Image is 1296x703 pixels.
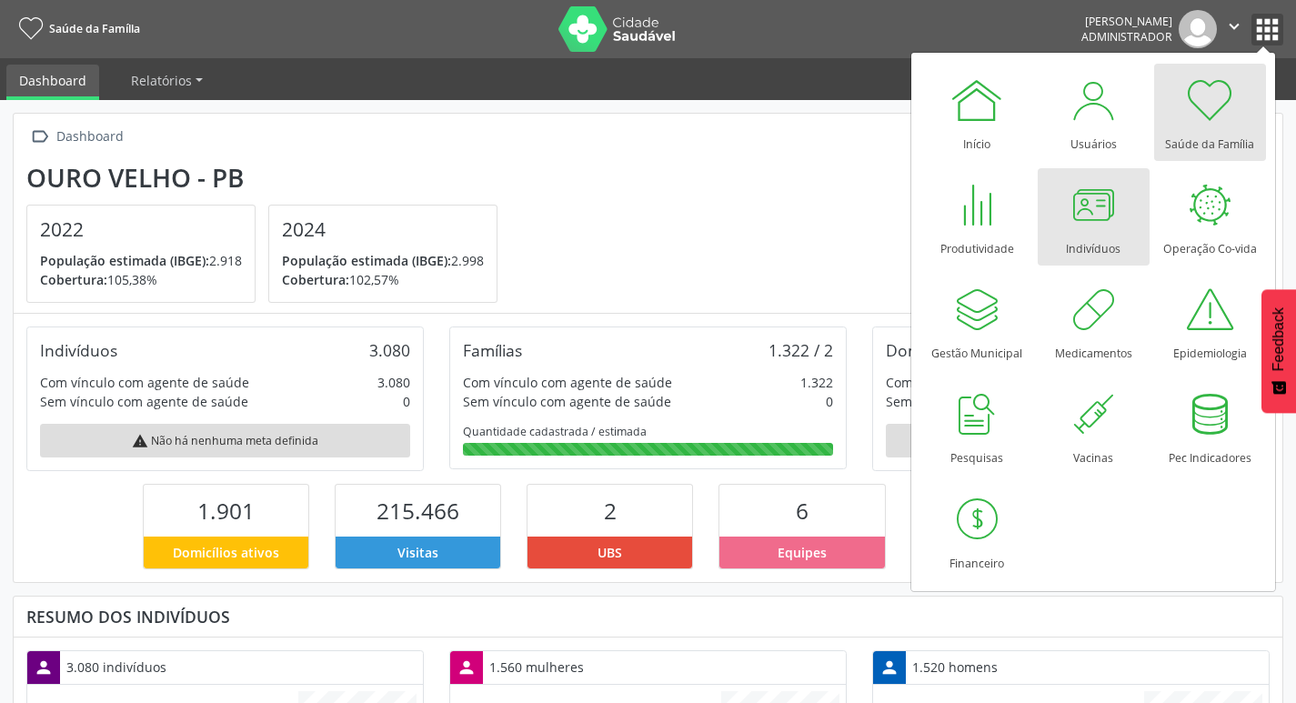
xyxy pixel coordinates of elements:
[604,496,617,526] span: 2
[1081,29,1172,45] span: Administrador
[26,124,53,150] i: 
[921,377,1033,475] a: Pesquisas
[40,218,242,241] h4: 2022
[40,373,249,392] div: Com vínculo com agente de saúde
[282,251,484,270] p: 2.998
[397,543,438,562] span: Visitas
[131,72,192,89] span: Relatórios
[1224,16,1244,36] i: 
[921,64,1033,161] a: Início
[1154,168,1266,266] a: Operação Co-vida
[463,340,522,360] div: Famílias
[1154,273,1266,370] a: Epidemiologia
[49,21,140,36] span: Saúde da Família
[40,252,209,269] span: População estimada (IBGE):
[377,373,410,392] div: 3.080
[118,65,216,96] a: Relatórios
[1038,64,1150,161] a: Usuários
[463,392,671,411] div: Sem vínculo com agente de saúde
[1154,64,1266,161] a: Saúde da Família
[886,340,961,360] div: Domicílios
[457,658,477,678] i: person
[40,392,248,411] div: Sem vínculo com agente de saúde
[40,251,242,270] p: 2.918
[886,373,1095,392] div: Com vínculo com agente de saúde
[40,271,107,288] span: Cobertura:
[921,483,1033,580] a: Financeiro
[197,496,255,526] span: 1.901
[800,373,833,392] div: 1.322
[40,270,242,289] p: 105,38%
[1038,273,1150,370] a: Medicamentos
[778,543,827,562] span: Equipes
[921,273,1033,370] a: Gestão Municipal
[886,392,1094,411] div: Sem vínculo com agente de saúde
[377,496,459,526] span: 215.466
[1261,289,1296,413] button: Feedback - Mostrar pesquisa
[1251,14,1283,45] button: apps
[483,651,590,683] div: 1.560 mulheres
[369,340,410,360] div: 3.080
[769,340,833,360] div: 1.322 / 2
[40,424,410,457] div: Não há nenhuma meta definida
[826,392,833,411] div: 0
[173,543,279,562] span: Domicílios ativos
[282,271,349,288] span: Cobertura:
[26,163,510,193] div: Ouro Velho - PB
[282,252,451,269] span: População estimada (IBGE):
[6,65,99,100] a: Dashboard
[26,124,126,150] a:  Dashboard
[1154,377,1266,475] a: Pec Indicadores
[886,424,1256,457] div: Não há nenhuma meta definida
[1081,14,1172,29] div: [PERSON_NAME]
[463,373,672,392] div: Com vínculo com agente de saúde
[60,651,173,683] div: 3.080 indivíduos
[906,651,1004,683] div: 1.520 homens
[1271,307,1287,371] span: Feedback
[598,543,622,562] span: UBS
[282,218,484,241] h4: 2024
[1038,377,1150,475] a: Vacinas
[26,607,1270,627] div: Resumo dos indivíduos
[13,14,140,44] a: Saúde da Família
[796,496,809,526] span: 6
[132,433,148,449] i: warning
[53,124,126,150] div: Dashboard
[403,392,410,411] div: 0
[1217,10,1251,48] button: 
[40,340,117,360] div: Indivíduos
[921,168,1033,266] a: Produtividade
[1038,168,1150,266] a: Indivíduos
[879,658,899,678] i: person
[1179,10,1217,48] img: img
[463,424,833,439] div: Quantidade cadastrada / estimada
[282,270,484,289] p: 102,57%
